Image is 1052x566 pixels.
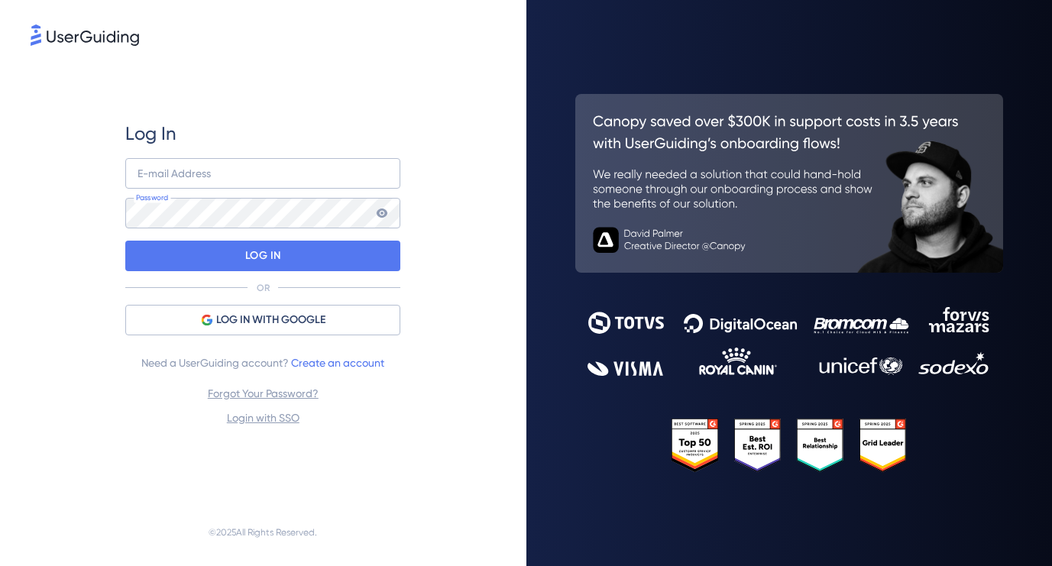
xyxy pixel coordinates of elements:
p: OR [257,282,270,294]
a: Forgot Your Password? [208,387,319,399]
img: 8faab4ba6bc7696a72372aa768b0286c.svg [31,24,139,46]
img: 9302ce2ac39453076f5bc0f2f2ca889b.svg [588,307,990,376]
span: Log In [125,121,176,146]
span: Need a UserGuiding account? [141,354,384,372]
span: © 2025 All Rights Reserved. [209,523,317,542]
input: example@company.com [125,158,400,189]
span: LOG IN WITH GOOGLE [216,311,325,329]
a: Login with SSO [227,412,299,424]
img: 25303e33045975176eb484905ab012ff.svg [672,419,907,472]
p: LOG IN [245,244,281,268]
img: 26c0aa7c25a843aed4baddd2b5e0fa68.svg [575,94,1004,273]
a: Create an account [291,357,384,369]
